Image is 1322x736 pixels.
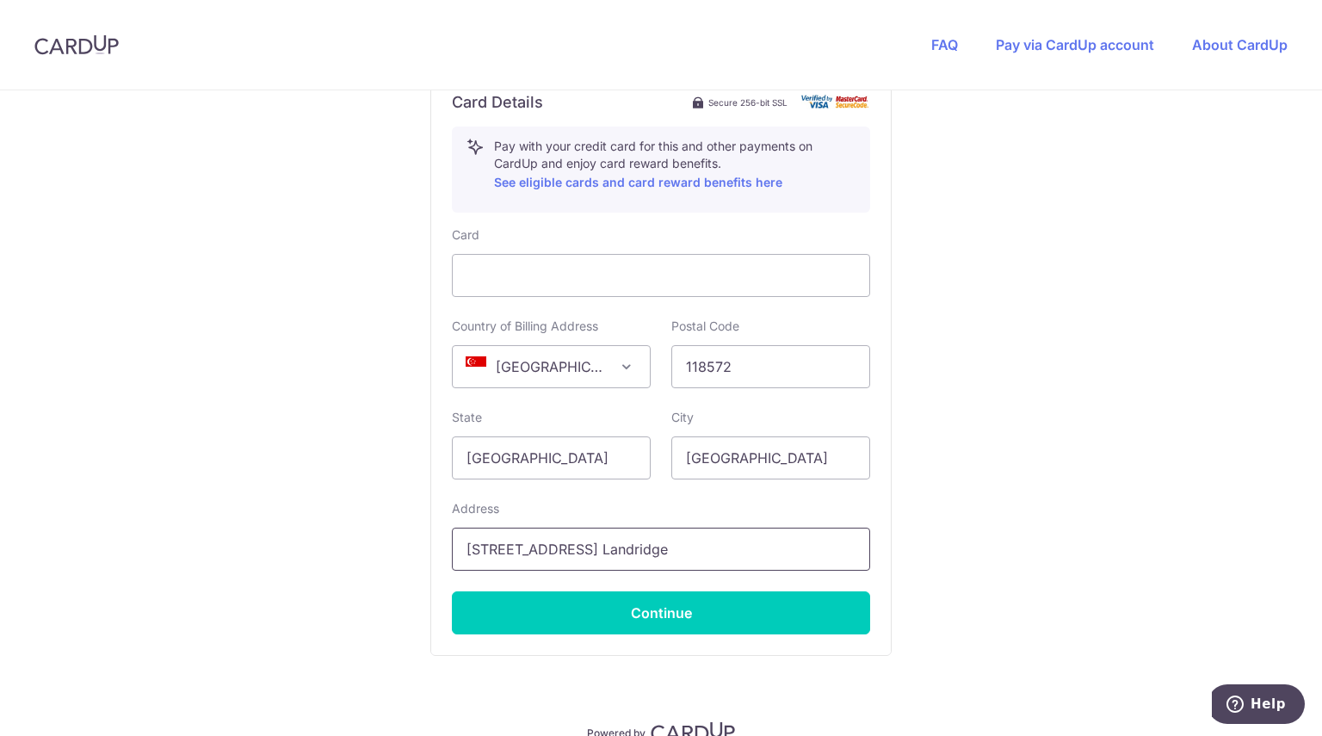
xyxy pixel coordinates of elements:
[452,92,543,113] h6: Card Details
[671,345,870,388] input: Example 123456
[494,138,856,193] p: Pay with your credit card for this and other payments on CardUp and enjoy card reward benefits.
[452,226,479,244] label: Card
[452,318,598,335] label: Country of Billing Address
[1192,36,1288,53] a: About CardUp
[996,36,1154,53] a: Pay via CardUp account
[452,591,870,634] button: Continue
[466,265,856,286] iframe: Secure card payment input frame
[708,96,788,109] span: Secure 256-bit SSL
[453,346,650,387] span: Singapore
[801,95,870,109] img: card secure
[34,34,119,55] img: CardUp
[671,318,739,335] label: Postal Code
[452,345,651,388] span: Singapore
[931,36,958,53] a: FAQ
[452,500,499,517] label: Address
[452,409,482,426] label: State
[494,175,782,189] a: See eligible cards and card reward benefits here
[1212,684,1305,727] iframe: Opens a widget where you can find more information
[671,409,694,426] label: City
